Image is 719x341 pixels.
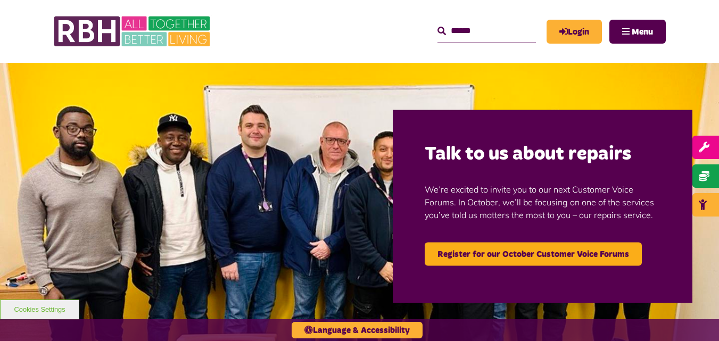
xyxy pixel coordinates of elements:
[671,293,719,341] iframe: Netcall Web Assistant for live chat
[292,322,423,338] button: Language & Accessibility
[425,242,642,265] a: Register for our October Customer Voice Forums
[632,28,653,36] span: Menu
[53,11,213,52] img: RBH
[547,20,602,44] a: MyRBH
[609,20,666,44] button: Navigation
[425,167,660,237] p: We’re excited to invite you to our next Customer Voice Forums. In October, we’ll be focusing on o...
[425,142,660,167] h2: Talk to us about repairs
